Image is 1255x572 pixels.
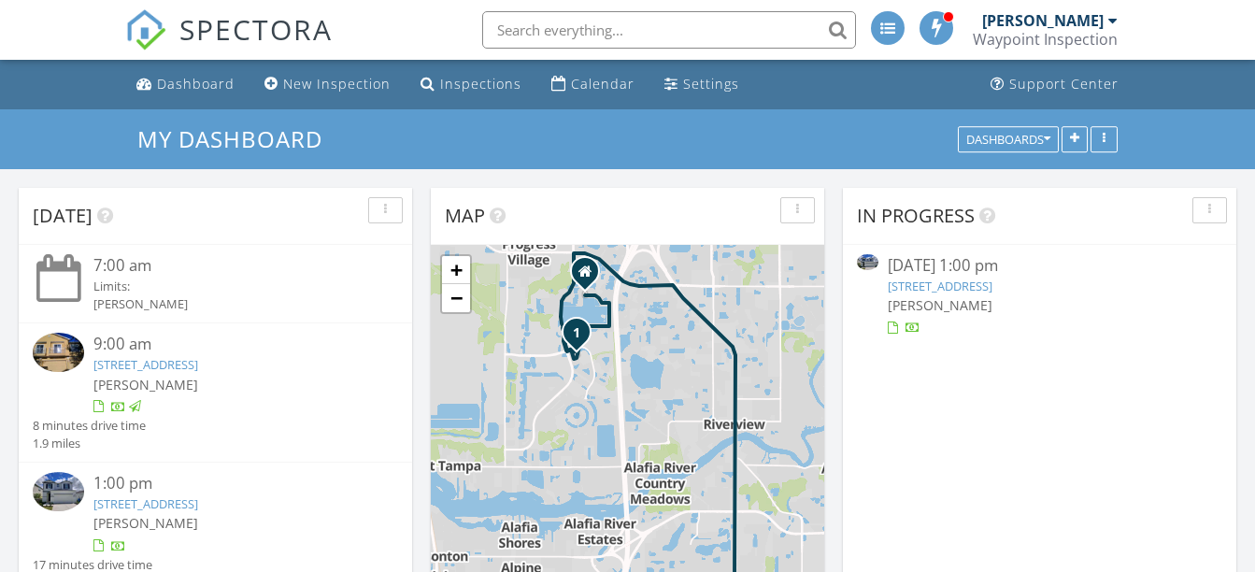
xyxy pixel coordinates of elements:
[33,435,146,452] div: 1.9 miles
[440,75,521,93] div: Inspections
[125,9,166,50] img: The Best Home Inspection Software - Spectora
[958,126,1059,152] button: Dashboards
[445,203,485,228] span: Map
[93,376,198,393] span: [PERSON_NAME]
[93,514,198,532] span: [PERSON_NAME]
[683,75,739,93] div: Settings
[157,75,235,93] div: Dashboard
[33,333,398,452] a: 9:00 am [STREET_ADDRESS] [PERSON_NAME] 8 minutes drive time 1.9 miles
[577,332,588,343] div: 6723 Eagle Feather Dr, Riverview, FL 33578
[129,67,242,102] a: Dashboard
[33,203,93,228] span: [DATE]
[137,123,338,154] a: My Dashboard
[482,11,856,49] input: Search everything...
[413,67,529,102] a: Inspections
[33,333,84,371] img: 9561671%2Fcover_photos%2FUQjYeomgcYJQTWEXCOwg%2Fsmall.jpg
[93,278,367,295] div: Limits:
[93,295,367,313] div: [PERSON_NAME]
[982,11,1104,30] div: [PERSON_NAME]
[983,67,1126,102] a: Support Center
[1009,75,1119,93] div: Support Center
[93,254,367,278] div: 7:00 am
[857,254,878,270] img: 9569969%2Freports%2F737f4649-95ca-4ce8-833d-8d74ef3f1e16%2Fcover_photos%2FGf1NJ6m365lSe267Inv4%2F...
[257,67,398,102] a: New Inspection
[857,203,975,228] span: In Progress
[33,417,146,435] div: 8 minutes drive time
[571,75,635,93] div: Calendar
[888,254,1192,278] div: [DATE] 1:00 pm
[585,271,596,282] div: 9014 Mountain Magnolia Dr, Riverview FL 33578
[857,254,1222,337] a: [DATE] 1:00 pm [STREET_ADDRESS] [PERSON_NAME]
[125,25,333,64] a: SPECTORA
[888,296,992,314] span: [PERSON_NAME]
[179,9,333,49] span: SPECTORA
[973,30,1118,49] div: Waypoint Inspection
[573,327,580,340] i: 1
[888,278,992,294] a: [STREET_ADDRESS]
[442,284,470,312] a: Zoom out
[657,67,747,102] a: Settings
[93,333,367,356] div: 9:00 am
[93,472,367,495] div: 1:00 pm
[93,356,198,373] a: [STREET_ADDRESS]
[544,67,642,102] a: Calendar
[442,256,470,284] a: Zoom in
[283,75,391,93] div: New Inspection
[966,133,1050,146] div: Dashboards
[33,472,84,510] img: 9569969%2Freports%2F737f4649-95ca-4ce8-833d-8d74ef3f1e16%2Fcover_photos%2FGf1NJ6m365lSe267Inv4%2F...
[93,495,198,512] a: [STREET_ADDRESS]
